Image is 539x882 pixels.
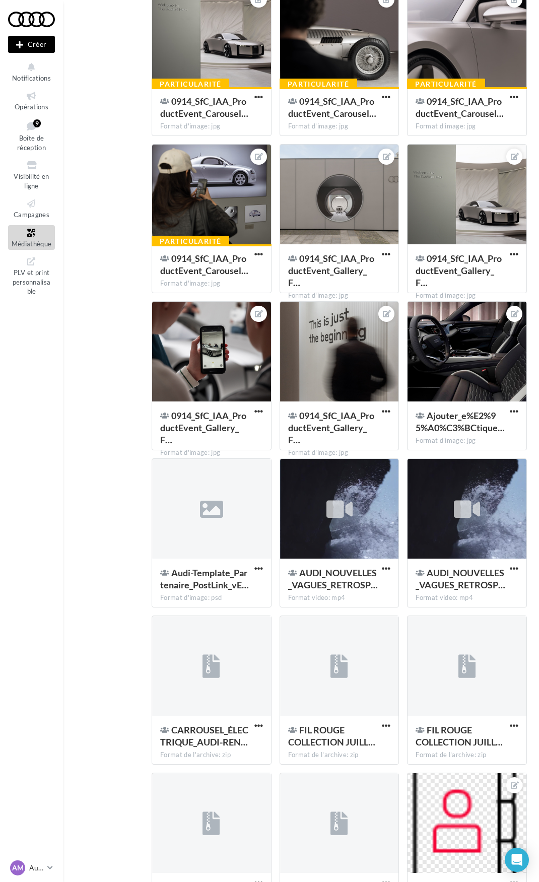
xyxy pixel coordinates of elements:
div: Format d'image: jpg [288,448,391,457]
div: Particularité [152,236,229,247]
div: Format d'image: jpg [416,436,518,445]
span: CARROUSEL_ÉLECTRIQUE_AUDI-RENT_1080x1080_SOCIAL-MEDIA [160,724,248,748]
a: Campagnes [8,196,55,221]
a: AM Audi MACON [8,858,55,877]
span: AUDI_NOUVELLES_VAGUES_RETROSPECTIVE_INFLUENCEUR_9-16 [416,567,505,590]
span: Visibilité en ligne [14,172,49,190]
p: Audi MACON [29,863,43,873]
span: Boîte de réception [17,134,46,152]
div: Particularité [407,79,485,90]
span: 0914_SfC_IAA_ProductEvent_Carousel_IG_2 [288,96,376,119]
a: Boîte de réception9 [8,117,55,154]
button: Créer [8,36,55,53]
span: 0914_SfC_IAA_ProductEvent_Carousel_IG_1 [160,96,248,119]
span: Opérations [15,103,48,111]
span: FIL ROUGE COLLECTION JUILLET AOUT - AUDI SERVICE - CARROUSEL [288,724,375,748]
span: FIL ROUGE COLLECTION JUILLET AOUT - AUDI SERVICE - POST LINK [416,724,503,748]
div: Format de l'archive: zip [160,751,263,760]
div: Format video: mp4 [416,593,518,602]
span: 0914_SfC_IAA_ProductEvent_Gallery_FB_LI_3 [160,410,246,445]
span: 0914_SfC_IAA_ProductEvent_Carousel_IG_4 [160,253,248,276]
div: 9 [33,119,41,127]
div: Format d'image: psd [160,593,263,602]
a: PLV et print personnalisable [8,254,55,298]
div: Format d'image: jpg [160,448,263,457]
button: Notifications [8,59,55,84]
a: Visibilité en ligne [8,158,55,192]
div: Format d'image: jpg [416,291,518,300]
div: Particularité [152,79,229,90]
div: Format d'image: jpg [288,122,391,131]
a: Médiathèque [8,225,55,250]
span: Médiathèque [12,240,52,248]
span: Notifications [12,74,51,82]
span: PLV et print personnalisable [13,266,51,295]
span: AUDI_NOUVELLES_VAGUES_RETROSPECTIVE_INFLUENCEUR_4-5 [288,567,378,590]
div: Format de l'archive: zip [288,751,391,760]
div: Format video: mp4 [288,593,391,602]
div: Format d'image: jpg [288,291,391,300]
span: 0914_SfC_IAA_ProductEvent_Carousel_IG_3 [416,96,504,119]
span: AM [12,863,24,873]
span: 0914_SfC_IAA_ProductEvent_Gallery_FB_LI_1 [288,253,374,288]
div: Nouvelle campagne [8,36,55,53]
a: Opérations [8,88,55,113]
div: Open Intercom Messenger [505,848,529,872]
div: Format d'image: jpg [160,122,263,131]
span: Audi-Template_Partenaire_PostLink_vElectrique [160,567,249,590]
span: Campagnes [14,211,49,219]
span: 0914_SfC_IAA_ProductEvent_Gallery_FB_LI_4 [288,410,374,445]
div: Format d'image: jpg [160,279,263,288]
div: Particularité [280,79,357,90]
span: Ajouter_e%E2%95%A0%C3%BCtiquette-2 [416,410,505,433]
div: Format d'image: jpg [416,122,518,131]
div: Format de l'archive: zip [416,751,518,760]
span: 0914_SfC_IAA_ProductEvent_Gallery_FB_LI_2 [416,253,502,288]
